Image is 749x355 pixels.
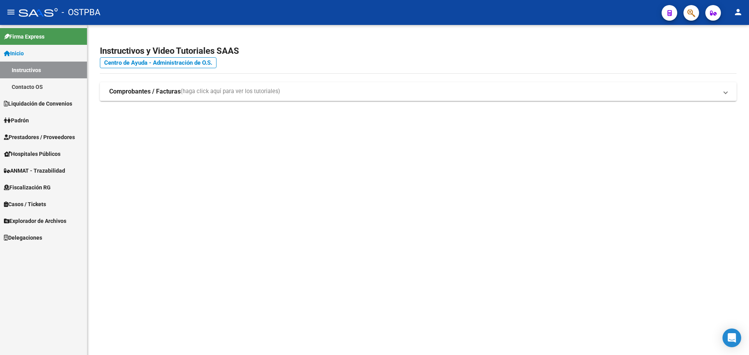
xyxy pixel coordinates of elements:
h2: Instructivos y Video Tutoriales SAAS [100,44,737,58]
span: Inicio [4,49,24,58]
span: Prestadores / Proveedores [4,133,75,141]
span: Explorador de Archivos [4,217,66,225]
span: (haga click aquí para ver los tutoriales) [181,87,280,96]
span: Padrón [4,116,29,125]
span: - OSTPBA [62,4,100,21]
mat-expansion-panel-header: Comprobantes / Facturas(haga click aquí para ver los tutoriales) [100,82,737,101]
span: Casos / Tickets [4,200,46,208]
strong: Comprobantes / Facturas [109,87,181,96]
mat-icon: person [733,7,743,17]
span: Fiscalización RG [4,183,51,192]
span: Liquidación de Convenios [4,99,72,108]
span: Firma Express [4,32,44,41]
span: Delegaciones [4,233,42,242]
mat-icon: menu [6,7,16,17]
div: Open Intercom Messenger [722,329,741,347]
span: ANMAT - Trazabilidad [4,166,65,175]
a: Centro de Ayuda - Administración de O.S. [100,57,217,68]
span: Hospitales Públicos [4,150,60,158]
